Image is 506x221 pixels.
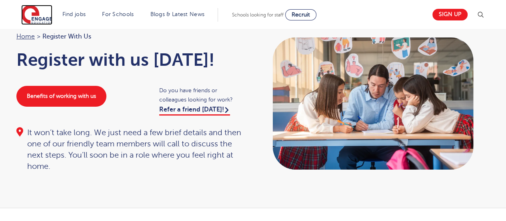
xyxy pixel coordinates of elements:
[159,106,230,116] a: Refer a friend [DATE]!
[62,11,86,17] a: Find jobs
[16,127,245,172] div: It won’t take long. We just need a few brief details and then one of our friendly team members wi...
[102,11,134,17] a: For Schools
[432,9,468,20] a: Sign up
[37,33,40,40] span: >
[292,12,310,18] span: Recruit
[16,31,245,42] nav: breadcrumb
[16,50,245,70] h1: Register with us [DATE]!
[21,5,52,25] img: Engage Education
[150,11,205,17] a: Blogs & Latest News
[16,33,35,40] a: Home
[16,86,106,107] a: Benefits of working with us
[159,86,245,104] span: Do you have friends or colleagues looking for work?
[285,9,316,20] a: Recruit
[232,12,284,18] span: Schools looking for staff
[42,31,91,42] span: Register with us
